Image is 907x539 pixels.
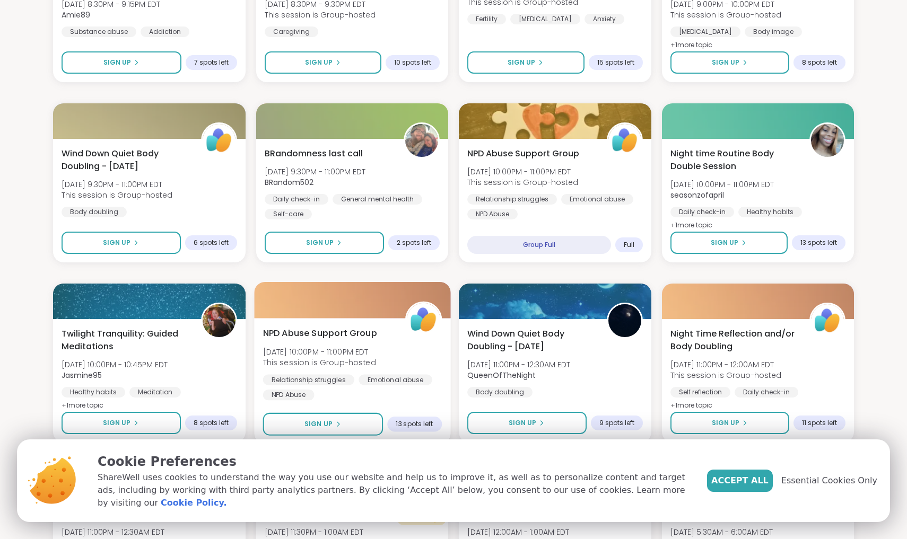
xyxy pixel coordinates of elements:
[129,387,181,397] div: Meditation
[194,58,229,67] span: 7 spots left
[735,387,798,397] div: Daily check-in
[467,14,506,24] div: Fertility
[62,10,90,20] b: Amie89
[811,124,844,157] img: seasonzofapril
[396,420,433,428] span: 13 spots left
[781,474,877,487] span: Essential Cookies Only
[670,328,798,353] span: Night Time Reflection and/or Body Doubling
[62,147,189,173] span: Wind Down Quiet Body Doubling - [DATE]
[194,238,229,247] span: 6 spots left
[467,194,557,205] div: Relationship struggles
[406,303,440,337] img: ShareWell
[103,58,131,67] span: Sign Up
[265,26,318,37] div: Caregiving
[597,58,634,67] span: 15 spots left
[711,474,769,487] span: Accept All
[670,527,773,537] span: [DATE] 5:30AM - 6:00AM EDT
[802,419,837,427] span: 11 spots left
[467,209,518,219] div: NPD Abuse
[670,412,790,434] button: Sign Up
[265,177,313,188] b: BRandom502
[467,387,533,397] div: Body doubling
[800,238,837,247] span: 13 spots left
[62,387,125,397] div: Healthy habits
[599,419,634,427] span: 9 spots left
[265,194,328,205] div: Daily check-in
[161,497,226,509] a: Cookie Policy.
[508,58,535,67] span: Sign Up
[265,10,376,20] span: This session is Group-hosted
[263,390,314,400] div: NPD Abuse
[802,58,837,67] span: 8 spots left
[265,166,365,177] span: [DATE] 9:30PM - 11:00PM EDT
[304,419,332,429] span: Sign Up
[738,207,802,217] div: Healthy habits
[585,14,624,24] div: Anxiety
[305,58,333,67] span: Sign Up
[467,328,595,353] span: Wind Down Quiet Body Doubling - [DATE]
[405,124,438,157] img: BRandom502
[265,51,382,74] button: Sign Up
[712,58,739,67] span: Sign Up
[306,238,334,248] span: Sign Up
[670,51,790,74] button: Sign Up
[263,374,354,385] div: Relationship struggles
[509,418,536,428] span: Sign Up
[711,238,738,248] span: Sign Up
[670,26,740,37] div: [MEDICAL_DATA]
[670,387,730,397] div: Self reflection
[265,232,385,254] button: Sign Up
[670,232,788,254] button: Sign Up
[608,124,641,157] img: ShareWell
[62,190,172,200] span: This session is Group-hosted
[467,177,578,188] span: This session is Group-hosted
[103,238,130,248] span: Sign Up
[467,51,585,74] button: Sign Up
[103,418,130,428] span: Sign Up
[62,412,181,434] button: Sign Up
[670,370,781,381] span: This session is Group-hosted
[561,194,633,205] div: Emotional abuse
[263,357,376,368] span: This session is Group-hosted
[62,527,164,537] span: [DATE] 11:00PM - 12:30AM EDT
[333,194,422,205] div: General mental health
[62,328,189,353] span: Twilight Tranquility: Guided Meditations
[811,304,844,337] img: ShareWell
[265,527,363,537] span: [DATE] 11:30PM - 1:00AM EDT
[62,179,172,190] span: [DATE] 9:30PM - 11:00PM EDT
[467,412,587,434] button: Sign Up
[397,238,431,247] span: 2 spots left
[359,374,432,385] div: Emotional abuse
[265,209,312,219] div: Self-care
[670,179,774,190] span: [DATE] 10:00PM - 11:00PM EDT
[670,207,734,217] div: Daily check-in
[62,51,181,74] button: Sign Up
[194,419,229,427] span: 8 spots left
[62,359,168,370] span: [DATE] 10:00PM - 10:45PM EDT
[263,327,377,340] span: NPD Abuse Support Group
[670,147,798,173] span: Night time Routine Body Double Session
[98,471,690,509] p: ShareWell uses cookies to understand the way you use our website and help us to improve it, as we...
[467,166,578,177] span: [DATE] 10:00PM - 11:00PM EDT
[62,26,136,37] div: Substance abuse
[62,232,181,254] button: Sign Up
[608,304,641,337] img: QueenOfTheNight
[510,14,580,24] div: [MEDICAL_DATA]
[467,147,579,160] span: NPD Abuse Support Group
[467,527,578,537] span: [DATE] 12:00AM - 1:00AM EDT
[467,359,570,370] span: [DATE] 11:00PM - 12:30AM EDT
[467,236,611,254] div: Group Full
[263,346,376,357] span: [DATE] 10:00PM - 11:00PM EDT
[265,147,363,160] span: BRandomness last call
[98,452,690,471] p: Cookie Preferences
[203,124,236,157] img: ShareWell
[263,413,382,436] button: Sign Up
[141,26,189,37] div: Addiction
[467,370,536,381] b: QueenOfTheNight
[707,470,773,492] button: Accept All
[745,26,802,37] div: Body image
[670,190,724,200] b: seasonzofapril
[670,359,781,370] span: [DATE] 11:00PM - 12:00AM EDT
[62,370,102,381] b: Jasmine95
[670,10,781,20] span: This session is Group-hosted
